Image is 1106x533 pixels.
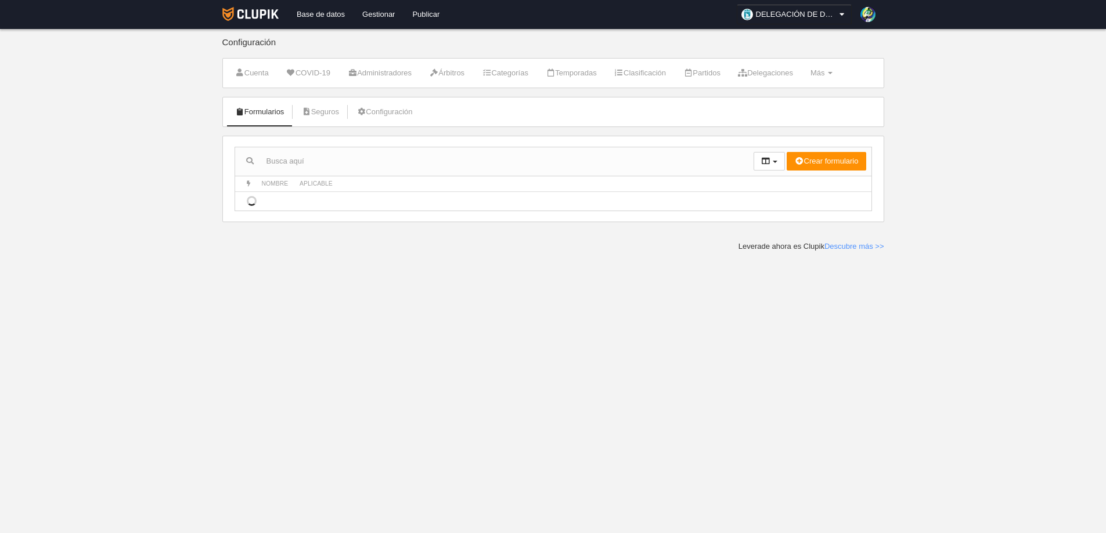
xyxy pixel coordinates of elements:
[280,64,337,82] a: COVID-19
[732,64,799,82] a: Delegaciones
[222,38,884,58] div: Configuración
[295,103,345,121] a: Seguros
[824,242,884,251] a: Descubre más >>
[423,64,471,82] a: Árbitros
[235,153,754,170] input: Busca aquí
[262,180,289,187] span: Nombre
[860,7,876,22] img: 78ZWLbJKXIvUIDVCcvBskCy1.30x30.jpg
[341,64,418,82] a: Administradores
[810,68,825,77] span: Más
[350,103,419,121] a: Configuración
[475,64,535,82] a: Categorías
[300,180,333,187] span: Aplicable
[804,64,839,82] a: Más
[738,241,884,252] div: Leverade ahora es Clupik
[229,103,291,121] a: Formularios
[229,64,275,82] a: Cuenta
[756,9,837,20] span: DELEGACIÓN DE DEPORTES AYUNTAMIENTO DE [GEOGRAPHIC_DATA]
[539,64,603,82] a: Temporadas
[222,7,279,21] img: Clupik
[737,5,852,24] a: DELEGACIÓN DE DEPORTES AYUNTAMIENTO DE [GEOGRAPHIC_DATA]
[787,152,866,171] button: Crear formulario
[741,9,753,20] img: OaW5YbJxXZzo.30x30.jpg
[608,64,672,82] a: Clasificación
[677,64,727,82] a: Partidos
